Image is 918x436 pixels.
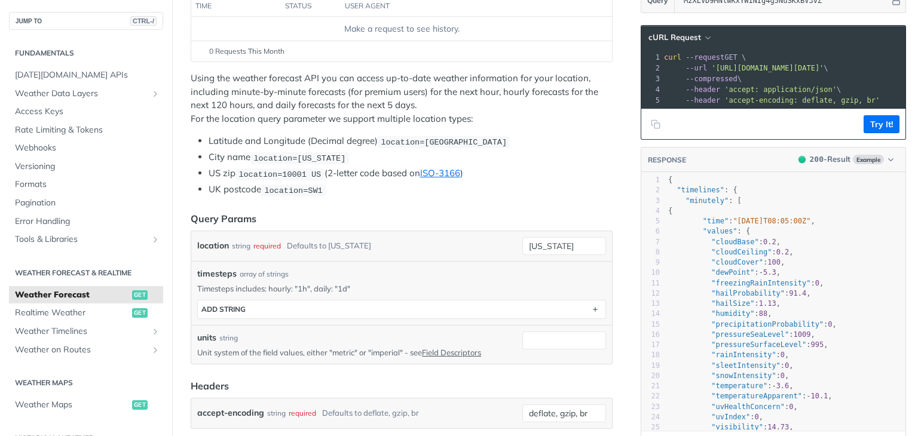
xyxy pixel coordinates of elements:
a: Field Descriptors [422,348,481,357]
div: 25 [641,422,660,432]
span: { [668,176,672,184]
div: 1 [641,175,660,185]
a: Realtime Weatherget [9,304,163,322]
span: : , [668,382,794,390]
span: "uvHealthConcern" [711,403,785,411]
div: 18 [641,350,660,360]
span: : , [668,371,789,380]
span: : , [668,217,815,225]
span: "snowIntensity" [711,371,776,380]
button: Try It! [864,115,899,133]
span: Tools & Libraries [15,234,148,245]
span: Example [853,155,884,164]
div: 6 [641,226,660,237]
div: 1 [641,52,662,63]
span: Rate Limiting & Tokens [15,124,160,136]
span: 3.6 [776,382,790,390]
span: "hailProbability" [711,289,785,297]
span: Versioning [15,161,160,173]
button: Show subpages for Tools & Libraries [151,235,160,244]
a: Pagination [9,194,163,212]
span: get [132,290,148,300]
span: : , [668,392,833,400]
span: Access Keys [15,106,160,118]
span: get [132,400,148,410]
span: 100 [767,258,781,266]
span: '[URL][DOMAIN_NAME][DATE]' [711,64,824,72]
span: 14.73 [767,423,789,431]
li: US zip (2-letter code based on ) [209,167,613,180]
span: get [132,308,148,318]
span: : , [668,268,781,277]
label: accept-encoding [197,404,264,422]
div: Defaults to deflate, gzip, br [322,404,419,422]
span: 10.1 [810,392,828,400]
label: location [197,237,229,254]
span: : [ [668,196,742,205]
span: Pagination [15,197,160,209]
div: Defaults to [US_STATE] [287,237,371,254]
h2: Weather Forecast & realtime [9,268,163,278]
span: : , [668,289,811,297]
a: Error Handling [9,213,163,231]
div: 2 [641,185,660,195]
span: Weather on Routes [15,344,148,356]
span: "pressureSurfaceLevel" [711,340,806,349]
button: Copy to clipboard [647,115,664,133]
div: 14 [641,309,660,319]
div: 3 [641,73,662,84]
span: "minutely" [686,196,729,205]
button: Show subpages for Weather Timelines [151,327,160,336]
span: : , [668,423,794,431]
span: \ [664,64,828,72]
span: : , [668,340,828,349]
a: Weather Data LayersShow subpages for Weather Data Layers [9,85,163,103]
span: 0 [781,371,785,380]
div: required [289,404,316,422]
span: 0 [785,361,789,370]
div: array of strings [240,269,289,280]
span: --compressed [686,75,738,83]
span: 0.2 [763,238,776,246]
span: "cloudCover" [711,258,763,266]
span: : { [668,186,738,194]
span: - [772,382,776,390]
div: 12 [641,288,660,299]
span: "cloudCeiling" [711,248,772,256]
span: "precipitationProbability" [711,320,824,328]
span: : , [668,413,763,421]
div: 11 [641,278,660,288]
a: Weather Mapsget [9,396,163,414]
span: [DATE][DOMAIN_NAME] APIs [15,69,160,81]
span: "timelines" [677,186,724,194]
span: "hailSize" [711,299,754,308]
span: "cloudBase" [711,238,758,246]
span: 0 [755,413,759,421]
span: 1.13 [759,299,776,308]
span: 5.3 [763,268,776,277]
span: "values" [703,227,738,235]
span: location=SW1 [264,186,322,195]
div: required [253,237,281,254]
span: "temperatureApparent" [711,392,802,400]
div: ADD string [201,305,246,314]
span: "temperature" [711,382,767,390]
span: { [668,207,672,215]
span: - [806,392,810,400]
a: Webhooks [9,139,163,157]
span: "pressureSeaLevel" [711,330,789,339]
span: Realtime Weather [15,307,129,319]
span: \ [664,75,742,83]
div: 9 [641,257,660,268]
div: 4 [641,206,660,216]
span: : , [668,320,837,328]
span: 91.4 [789,289,806,297]
span: \ [664,85,841,94]
span: --url [686,64,707,72]
span: --header [686,96,720,105]
a: Rate Limiting & Tokens [9,121,163,139]
span: : , [668,279,824,287]
li: City name [209,151,613,164]
a: Weather TimelinesShow subpages for Weather Timelines [9,323,163,340]
span: "sleetIntensity" [711,361,781,370]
